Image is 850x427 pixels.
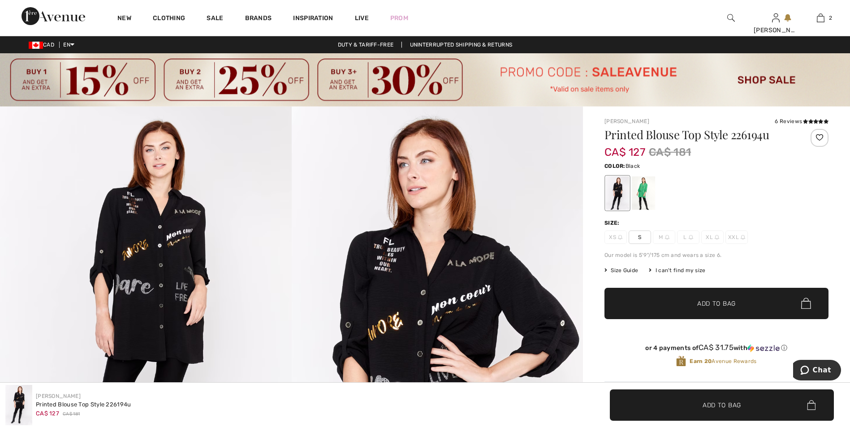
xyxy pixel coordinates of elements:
[207,14,223,24] a: Sale
[604,137,645,158] span: CA$ 127
[665,235,669,239] img: ring-m.svg
[63,411,80,418] span: CA$ 181
[699,343,734,352] span: CA$ 31.75
[604,129,791,141] h1: Printed Blouse Top Style 226194u
[798,13,842,23] a: 2
[22,7,85,25] img: 1ère Avenue
[727,13,735,23] img: search the website
[649,266,705,274] div: I can't find my size
[690,357,756,365] span: Avenue Rewards
[653,231,675,244] span: M
[775,117,828,125] div: 6 Reviews
[690,358,712,364] strong: Earn 20
[36,393,81,399] a: [PERSON_NAME]
[703,400,741,410] span: Add to Bag
[36,410,59,417] span: CA$ 127
[632,176,655,210] div: Kelly green
[677,231,699,244] span: L
[604,118,649,124] a: [PERSON_NAME]
[604,266,638,274] span: Size Guide
[355,13,369,23] a: Live
[29,42,43,49] img: Canadian Dollar
[772,13,780,23] img: My Info
[689,235,693,239] img: ring-m.svg
[63,42,74,48] span: EN
[29,42,58,48] span: CAD
[807,400,815,410] img: Bag.svg
[697,299,736,308] span: Add to Bag
[817,13,824,23] img: My Bag
[153,14,185,24] a: Clothing
[772,13,780,22] a: Sign In
[606,176,629,210] div: Black
[741,235,745,239] img: ring-m.svg
[676,355,686,367] img: Avenue Rewards
[747,344,780,352] img: Sezzle
[629,231,651,244] span: S
[604,219,621,227] div: Size:
[604,163,626,169] span: Color:
[604,251,828,259] div: Our model is 5'9"/175 cm and wears a size 6.
[649,144,691,160] span: CA$ 181
[604,231,627,244] span: XS
[604,343,828,355] div: or 4 payments ofCA$ 31.75withSezzle Click to learn more about Sezzle
[725,231,748,244] span: XXL
[117,14,131,24] a: New
[604,288,828,319] button: Add to Bag
[390,13,408,23] a: Prom
[245,14,272,24] a: Brands
[701,231,724,244] span: XL
[293,14,333,24] span: Inspiration
[793,360,841,382] iframe: Opens a widget where you can chat to one of our agents
[715,235,719,239] img: ring-m.svg
[604,343,828,352] div: or 4 payments of with
[618,235,622,239] img: ring-m.svg
[754,26,798,35] div: [PERSON_NAME]
[5,385,32,425] img: Printed Blouse Top Style 226194U
[829,14,832,22] span: 2
[626,163,640,169] span: Black
[36,400,131,409] div: Printed Blouse Top Style 226194u
[801,298,811,309] img: Bag.svg
[610,389,834,421] button: Add to Bag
